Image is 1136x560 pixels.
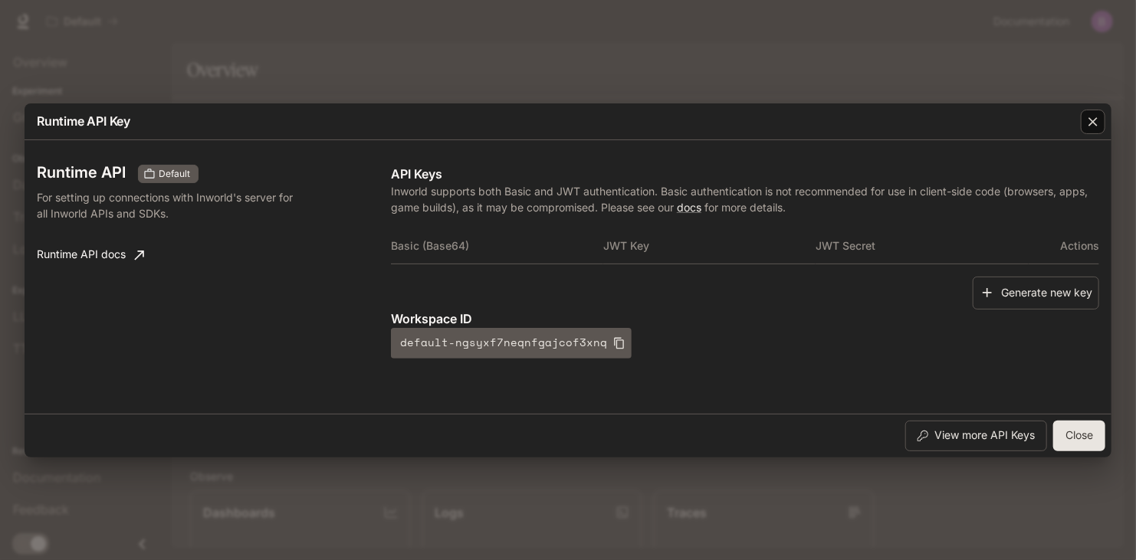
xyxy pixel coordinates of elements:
[37,165,126,180] h3: Runtime API
[37,112,130,130] p: Runtime API Key
[391,328,632,359] button: default-ngsyxf7neqnfgajcof3xnq
[1053,421,1105,451] button: Close
[31,240,150,270] a: Runtime API docs
[138,165,199,183] div: These keys will apply to your current workspace only
[391,309,1099,328] p: Workspace ID
[1029,228,1099,264] th: Actions
[391,165,1099,183] p: API Keys
[391,183,1099,215] p: Inworld supports both Basic and JWT authentication. Basic authentication is not recommended for u...
[905,421,1047,451] button: View more API Keys
[677,201,701,214] a: docs
[816,228,1028,264] th: JWT Secret
[603,228,816,264] th: JWT Key
[391,228,603,264] th: Basic (Base64)
[37,189,294,221] p: For setting up connections with Inworld's server for all Inworld APIs and SDKs.
[153,167,196,181] span: Default
[973,277,1099,309] button: Generate new key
